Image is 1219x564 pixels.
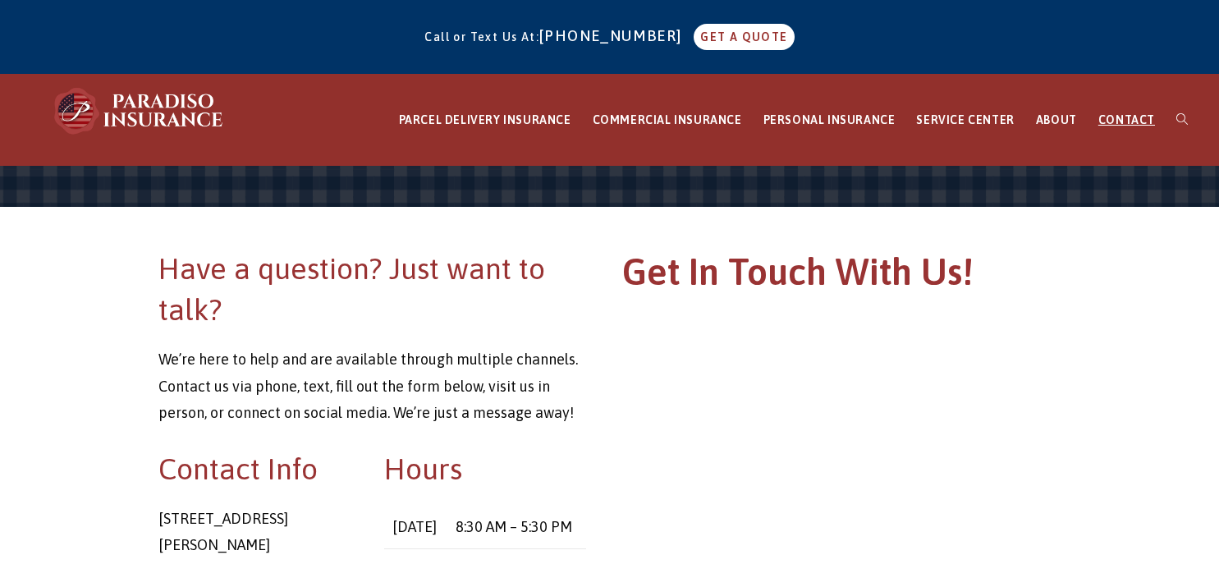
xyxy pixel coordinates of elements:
p: We’re here to help and are available through multiple channels. Contact us via phone, text, fill ... [158,346,587,426]
span: SERVICE CENTER [916,113,1014,126]
a: ABOUT [1025,75,1088,166]
h1: Get In Touch With Us! [622,248,1051,305]
a: PARCEL DELIVERY INSURANCE [388,75,582,166]
a: PERSONAL INSURANCE [753,75,906,166]
span: PERSONAL INSURANCE [763,113,896,126]
img: Paradiso Insurance [49,86,230,135]
a: COMMERCIAL INSURANCE [582,75,753,166]
h2: Hours [384,448,586,489]
a: CONTACT [1088,75,1166,166]
span: COMMERCIAL INSURANCE [593,113,742,126]
a: GET A QUOTE [694,24,794,50]
h2: Contact Info [158,448,360,489]
span: PARCEL DELIVERY INSURANCE [399,113,571,126]
span: CONTACT [1098,113,1155,126]
a: [PHONE_NUMBER] [539,27,690,44]
h2: Have a question? Just want to talk? [158,248,587,331]
td: [DATE] [384,506,447,549]
time: 8:30 AM – 5:30 PM [456,518,572,535]
a: SERVICE CENTER [905,75,1024,166]
span: ABOUT [1036,113,1077,126]
span: Call or Text Us At: [424,30,539,44]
